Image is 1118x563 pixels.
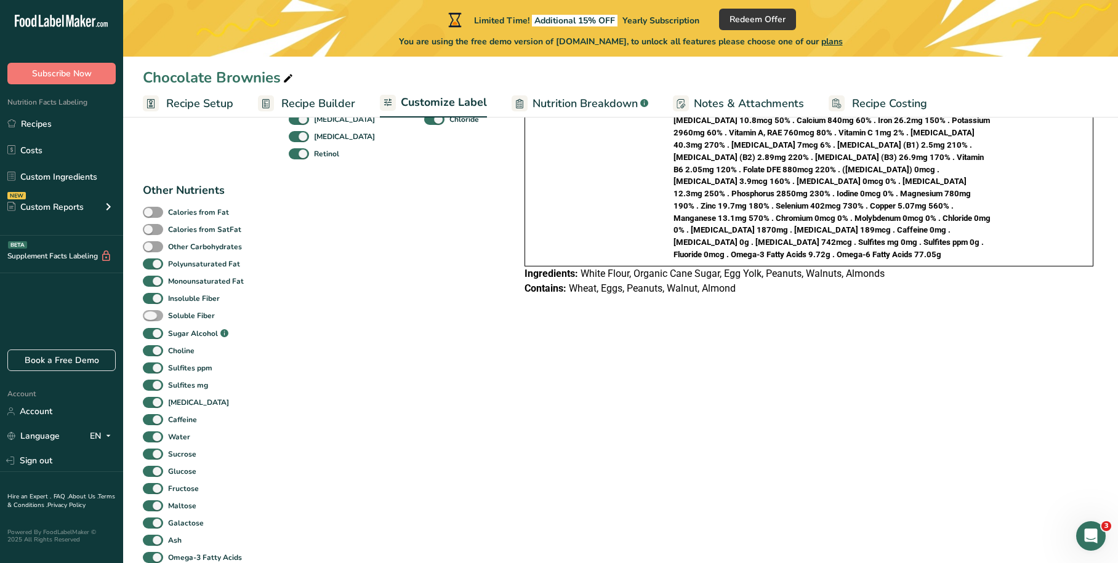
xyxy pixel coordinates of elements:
b: Sulfites mg [168,380,208,391]
iframe: Intercom live chat [1076,521,1106,551]
a: Nutrition Breakdown [512,90,648,118]
div: Powered By FoodLabelMaker © 2025 All Rights Reserved [7,529,116,543]
span: Notes & Attachments [694,95,804,112]
b: Polyunsaturated Fat [168,258,240,270]
b: Omega-3 Fatty Acids [168,552,242,563]
b: Sucrose [168,449,196,460]
div: EN [90,429,116,444]
div: Limited Time! [446,12,699,27]
span: White Flour, Organic Cane Sugar, Egg Yolk, Peanuts, Walnuts, Almonds [581,268,885,279]
span: Subscribe Now [32,67,92,80]
b: [MEDICAL_DATA] [168,397,229,408]
div: Chocolate Brownies [143,66,296,89]
a: About Us . [68,492,98,501]
div: Custom Reports [7,201,84,214]
b: Ash [168,535,182,546]
a: Privacy Policy [47,501,86,509]
a: Recipe Setup [143,90,233,118]
a: Recipe Costing [829,90,927,118]
a: Language [7,425,60,447]
b: Monounsaturated Fat [168,276,244,287]
span: Recipe Costing [852,95,927,112]
a: Terms & Conditions . [7,492,115,509]
span: Additional 15% OFF [532,15,617,26]
div: BETA [8,241,27,249]
span: Recipe Setup [166,95,233,112]
b: Insoluble Fiber [168,293,220,304]
b: Soluble Fiber [168,310,215,321]
a: Notes & Attachments [673,90,804,118]
b: [MEDICAL_DATA] [314,114,375,125]
span: Recipe Builder [281,95,355,112]
span: Customize Label [401,94,487,111]
button: Redeem Offer [719,9,796,30]
span: Ingredients: [525,268,578,279]
b: Water [168,431,190,442]
b: Fructose [168,483,199,494]
span: Contains: [525,282,566,294]
b: Choline [168,345,195,356]
span: Yearly Subscription [622,15,699,26]
b: Other Carbohydrates [168,241,242,252]
b: Chloride [449,114,479,125]
p: [MEDICAL_DATA] 10.8mcg 50% . Calcium 840mg 60% . Iron 26.2mg 150% . Potassium 2960mg 60% . Vitami... [674,114,992,260]
div: NEW [7,192,26,199]
a: Hire an Expert . [7,492,51,501]
b: Galactose [168,517,204,529]
div: Other Nutrients [143,182,247,199]
span: You are using the free demo version of [DOMAIN_NAME], to unlock all features please choose one of... [399,35,843,48]
b: Sulfites ppm [168,362,212,373]
a: FAQ . [54,492,68,501]
span: Nutrition Breakdown [533,95,638,112]
b: Glucose [168,466,196,477]
b: Sugar Alcohol [168,328,218,339]
a: Recipe Builder [258,90,355,118]
span: Wheat, Eggs, Peanuts, Walnut, Almond [569,282,736,294]
a: Customize Label [380,89,487,118]
b: Caffeine [168,414,197,425]
b: [MEDICAL_DATA] [314,131,375,142]
a: Book a Free Demo [7,349,116,371]
b: Maltose [168,500,196,511]
b: Calories from SatFat [168,224,241,235]
span: plans [821,36,843,47]
b: Retinol [314,148,339,159]
span: Redeem Offer [730,13,786,26]
span: 3 [1101,521,1111,531]
b: Calories from Fat [168,207,229,218]
button: Subscribe Now [7,63,116,84]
